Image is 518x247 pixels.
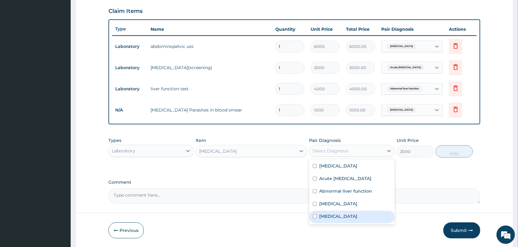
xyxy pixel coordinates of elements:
[108,138,121,143] label: Types
[108,222,144,238] button: Previous
[199,148,237,154] div: [MEDICAL_DATA]
[112,62,147,73] td: Laboratory
[147,83,272,95] td: liver function test
[196,137,206,143] label: Item
[387,107,416,113] span: [MEDICAL_DATA]
[112,104,147,116] td: N/A
[312,148,348,154] div: Select Diagnosis
[319,188,372,194] label: Abnormal liver function
[36,77,85,139] span: We're online!
[11,31,25,46] img: d_794563401_company_1708531726252_794563401
[272,23,308,35] th: Quantity
[387,43,416,49] span: [MEDICAL_DATA]
[319,163,357,169] label: [MEDICAL_DATA]
[108,180,480,185] label: Comment
[436,145,473,158] button: Add
[101,3,116,18] div: Minimize live chat window
[378,23,446,35] th: Pair Diagnosis
[147,23,272,35] th: Name
[319,175,371,182] label: Acute [MEDICAL_DATA]
[446,23,477,35] th: Actions
[112,41,147,52] td: Laboratory
[112,23,147,35] th: Type
[387,86,422,92] span: Abnormal liver function
[308,23,343,35] th: Unit Price
[319,201,357,207] label: [MEDICAL_DATA]
[3,168,117,189] textarea: Type your message and hit 'Enter'
[108,8,143,15] h3: Claim Items
[112,148,135,154] div: Laboratory
[147,61,272,74] td: [MEDICAL_DATA](screening)
[319,213,357,219] label: [MEDICAL_DATA]
[32,34,103,42] div: Chat with us now
[387,65,424,71] span: Acute [MEDICAL_DATA]
[309,137,341,143] label: Pair Diagnosis
[397,137,419,143] label: Unit Price
[343,23,378,35] th: Total Price
[147,40,272,53] td: abdominopelvic uss
[147,104,272,116] td: [MEDICAL_DATA] Parasites in blood smear
[112,83,147,95] td: Laboratory
[443,222,480,238] button: Submit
